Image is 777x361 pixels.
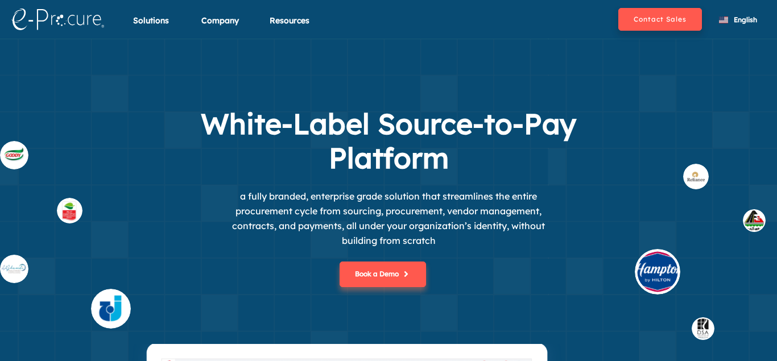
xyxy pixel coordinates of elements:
img: supplier_4.svg [91,287,131,327]
div: Solutions [133,15,169,40]
img: buyer_1.svg [743,208,766,231]
img: buyer_rel.svg [683,163,709,188]
h1: White-Label Source-to-Pay Platform [161,107,616,175]
div: Company [201,15,239,40]
button: Book a Demo [340,262,426,287]
div: Resources [270,15,309,40]
img: buyer_hilt.svg [635,248,680,293]
span: English [734,15,757,24]
img: logo [11,9,104,30]
p: a fully branded, enterprise grade solution that streamlines the entire procurement cycle from sou... [218,189,559,248]
img: buyer_dsa.svg [692,316,714,339]
button: Contact Sales [618,8,702,31]
img: supplier_othaim.svg [57,196,82,221]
